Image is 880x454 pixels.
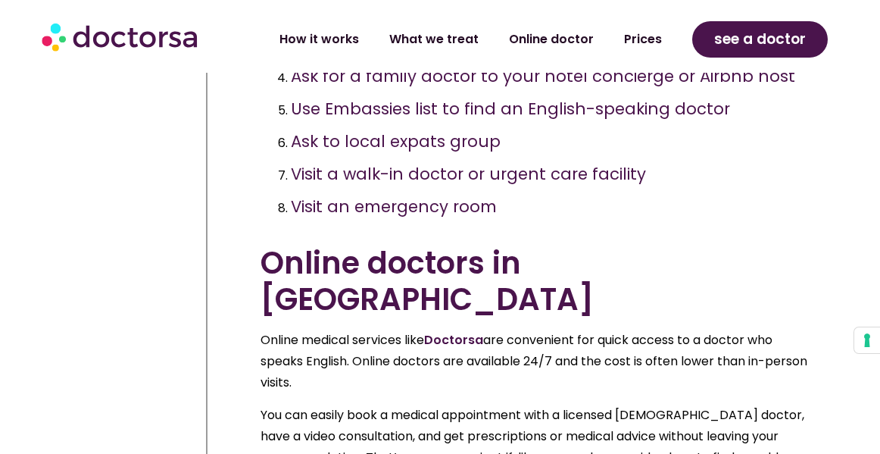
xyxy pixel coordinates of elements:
h3: Visit an emergency room [291,196,497,218]
a: Doctorsa [424,331,483,349]
a: Online doctor [494,22,609,57]
h3: Ask for a family doctor to your hotel concierge or Airbnb host [291,65,795,87]
p: Online medical services like are convenient for quick access to a doctor who speaks English. Onli... [261,330,813,393]
h3: Use Embassies list to find an English-speaking doctor [291,98,730,120]
button: Your consent preferences for tracking technologies [854,327,880,353]
h2: Online doctors in [GEOGRAPHIC_DATA] [261,245,813,318]
a: What we treat [374,22,494,57]
a: Prices [609,22,677,57]
span: see a doctor [714,27,806,52]
h3: Visit a walk-in doctor or urgent care facility [291,163,646,185]
a: How it works [264,22,374,57]
nav: Menu [239,22,677,57]
h3: Ask to local expats group [291,130,501,152]
a: see a doctor [692,21,828,58]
